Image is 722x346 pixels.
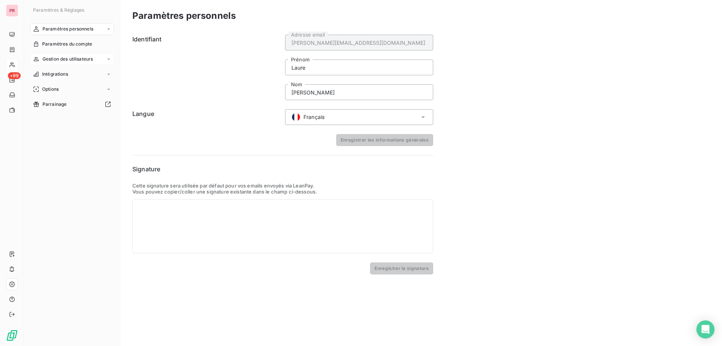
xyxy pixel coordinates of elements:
h6: Identifiant [132,35,281,100]
h3: Paramètres personnels [132,9,236,23]
h6: Signature [132,165,433,174]
button: Enregistrer la signature [370,262,433,274]
a: Paramètres du compte [30,38,114,50]
img: Logo LeanPay [6,329,18,341]
p: Cette signature sera utilisée par défaut pour vos emails envoyés via LeanPay. [132,183,433,189]
button: Enregistrer les informations générales [336,134,433,146]
div: PR [6,5,18,17]
span: Parrainage [42,101,67,108]
span: Français [303,113,325,121]
span: Intégrations [42,71,68,78]
span: Paramètres personnels [42,26,93,32]
h6: Langue [132,109,281,125]
input: placeholder [285,84,433,100]
span: +99 [8,72,21,79]
span: Options [42,86,59,93]
span: Paramètres du compte [42,41,92,47]
span: Paramètres & Réglages [33,7,84,13]
p: Vous pouvez copier/coller une signature existante dans le champ ci-dessous. [132,189,433,195]
div: Open Intercom Messenger [696,320,714,338]
input: placeholder [285,35,433,50]
a: Parrainage [30,98,114,110]
input: placeholder [285,59,433,75]
span: Gestion des utilisateurs [42,56,93,62]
